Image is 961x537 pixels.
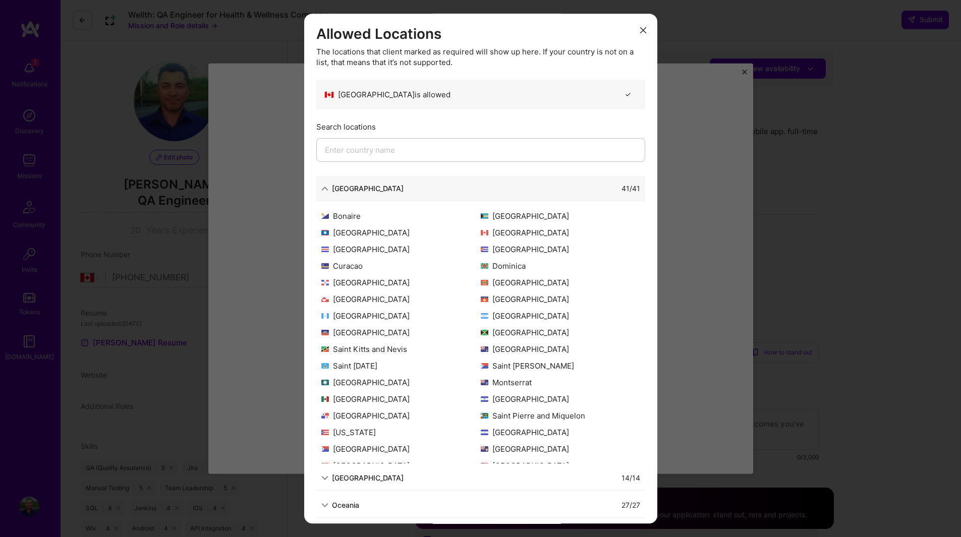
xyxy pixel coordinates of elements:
img: Mexico [321,396,329,402]
img: Nicaragua [481,396,488,402]
div: [GEOGRAPHIC_DATA] [321,410,481,421]
img: Turks and Caicos Islands [481,446,488,452]
div: [GEOGRAPHIC_DATA] [481,227,640,238]
img: Sint Maarten [321,446,329,452]
img: Puerto Rico [321,430,329,435]
img: Saint Lucia [321,363,329,369]
img: Guatemala [321,313,329,319]
div: [GEOGRAPHIC_DATA] [332,183,404,194]
div: 27 / 27 [621,500,640,510]
i: icon ArrowDown [321,474,328,482]
div: Curacao [321,261,481,271]
img: Martinique [321,380,329,385]
div: [GEOGRAPHIC_DATA] [332,472,404,483]
img: Belize [321,230,329,235]
div: [GEOGRAPHIC_DATA] [481,394,640,404]
div: [GEOGRAPHIC_DATA] [321,244,481,255]
div: [GEOGRAPHIC_DATA] [321,444,481,454]
img: Montserrat [481,380,488,385]
img: Costa Rica [321,247,329,252]
div: [GEOGRAPHIC_DATA] [481,427,640,438]
div: [GEOGRAPHIC_DATA] [321,294,481,305]
input: Enter country name [316,138,645,162]
div: [GEOGRAPHIC_DATA] [481,294,640,305]
h3: Allowed Locations [316,26,645,43]
img: Dominican Republic [321,280,329,285]
span: 🇨🇦 [324,89,334,100]
img: Cayman Islands [481,346,488,352]
div: [GEOGRAPHIC_DATA] [481,327,640,338]
div: [GEOGRAPHIC_DATA] [321,277,481,288]
div: The locations that client marked as required will show up here. If your country is not on a list,... [316,46,645,68]
div: [GEOGRAPHIC_DATA] [321,227,481,238]
img: Bahamas [481,213,488,219]
div: [GEOGRAPHIC_DATA] [481,277,640,288]
img: Canada [481,230,488,235]
img: Trinidad and Tobago [321,463,329,468]
img: Saint Kitts and Nevis [321,346,329,352]
img: Saint Pierre and Miquelon [481,413,488,419]
div: [GEOGRAPHIC_DATA] [481,311,640,321]
div: 14 / 14 [621,472,640,483]
img: Bonaire [321,213,329,219]
img: El Salvador [481,430,488,435]
div: [US_STATE] [321,427,481,438]
div: [GEOGRAPHIC_DATA] [481,344,640,354]
div: [GEOGRAPHIC_DATA] [481,444,640,454]
img: Saint Martin [481,363,488,369]
img: Haiti [321,330,329,335]
div: [GEOGRAPHIC_DATA] [321,460,481,471]
div: [GEOGRAPHIC_DATA] [321,311,481,321]
div: modal [304,14,657,524]
div: Saint Kitts and Nevis [321,344,481,354]
img: Greenland [321,296,329,302]
div: Montserrat [481,377,640,388]
div: Bonaire [321,211,481,221]
div: [GEOGRAPHIC_DATA] [481,211,640,221]
img: Honduras [481,313,488,319]
div: [GEOGRAPHIC_DATA] [321,394,481,404]
div: 41 / 41 [621,183,640,194]
img: Dominica [481,263,488,269]
img: Curacao [321,263,329,269]
i: icon Close [640,27,646,33]
div: [GEOGRAPHIC_DATA] is allowed [324,89,450,100]
img: Grenada [481,280,488,285]
i: icon CheckBlack [625,91,632,98]
div: Oceania [332,500,359,510]
div: Search locations [316,122,645,132]
div: Saint [PERSON_NAME] [481,361,640,371]
div: [GEOGRAPHIC_DATA] [481,460,640,471]
img: Guadeloupe [481,296,488,302]
img: Panama [321,413,329,419]
i: icon ArrowDown [321,502,328,509]
img: Jamaica [481,330,488,335]
i: icon ArrowDown [321,185,328,192]
img: United States [481,463,488,468]
div: Dominica [481,261,640,271]
div: [GEOGRAPHIC_DATA] [481,244,640,255]
div: [GEOGRAPHIC_DATA] [321,377,481,388]
img: Cuba [481,247,488,252]
div: [GEOGRAPHIC_DATA] [321,327,481,338]
div: Saint Pierre and Miquelon [481,410,640,421]
div: Saint [DATE] [321,361,481,371]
